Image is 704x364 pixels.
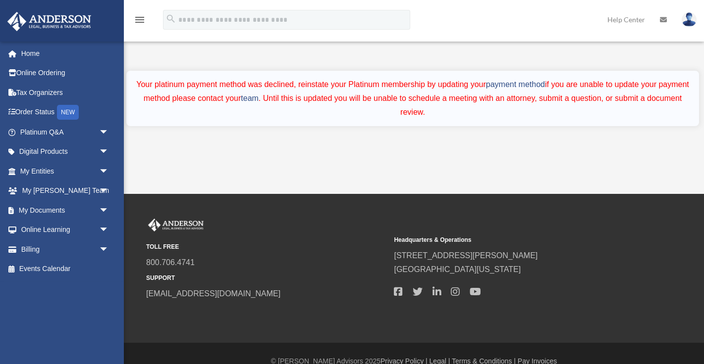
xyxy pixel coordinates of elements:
a: Digital Productsarrow_drop_down [7,142,124,162]
a: My Documentsarrow_drop_down [7,200,124,220]
a: team [241,94,259,102]
img: User Pic [682,12,697,27]
a: Billingarrow_drop_down [7,239,124,259]
a: [EMAIL_ADDRESS][DOMAIN_NAME] [146,289,280,298]
a: [GEOGRAPHIC_DATA][US_STATE] [394,265,521,273]
a: payment method [486,80,545,89]
span: arrow_drop_down [99,200,119,221]
a: Platinum Q&Aarrow_drop_down [7,122,124,142]
small: Headquarters & Operations [394,235,635,245]
a: Order StatusNEW [7,102,124,123]
div: NEW [57,105,79,120]
i: menu [134,14,146,26]
small: TOLL FREE [146,242,387,252]
span: arrow_drop_down [99,122,119,142]
a: menu [134,17,146,26]
a: Online Ordering [7,63,124,83]
i: search [165,13,176,24]
span: arrow_drop_down [99,142,119,162]
img: Anderson Advisors Platinum Portal [4,12,94,31]
a: Home [7,44,124,63]
small: SUPPORT [146,273,387,283]
a: My Entitiesarrow_drop_down [7,161,124,181]
a: Tax Organizers [7,83,124,102]
a: My [PERSON_NAME] Teamarrow_drop_down [7,181,124,201]
img: Anderson Advisors Platinum Portal [146,219,206,231]
a: Online Learningarrow_drop_down [7,220,124,240]
span: arrow_drop_down [99,220,119,240]
a: [STREET_ADDRESS][PERSON_NAME] [394,251,538,260]
span: arrow_drop_down [99,239,119,260]
a: 800.706.4741 [146,258,195,267]
span: arrow_drop_down [99,181,119,201]
span: arrow_drop_down [99,161,119,182]
a: Events Calendar [7,259,124,279]
div: Your platinum payment method was declined, reinstate your Platinum membership by updating your if... [133,78,692,119]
